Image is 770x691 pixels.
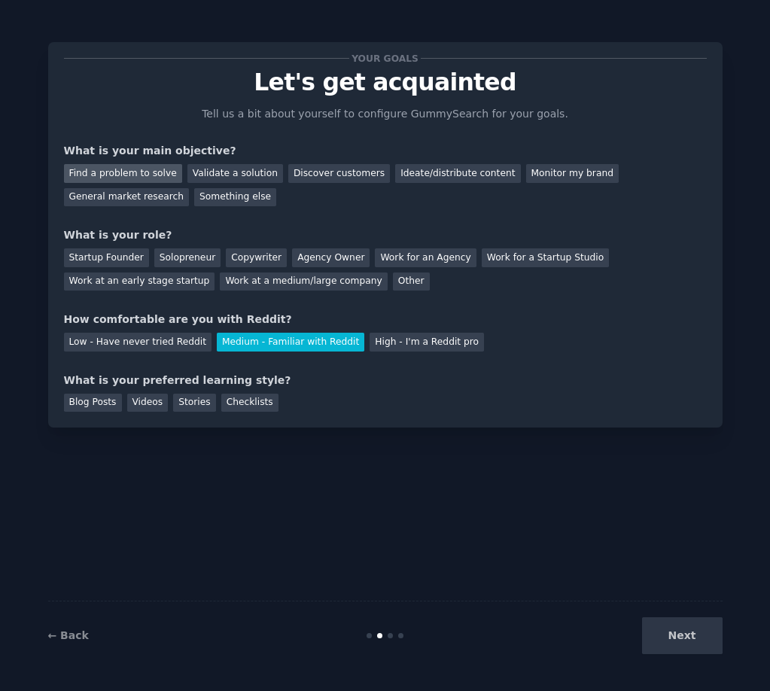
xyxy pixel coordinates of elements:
[288,164,390,183] div: Discover customers
[375,248,476,267] div: Work for an Agency
[220,272,387,291] div: Work at a medium/large company
[173,394,215,412] div: Stories
[64,373,707,388] div: What is your preferred learning style?
[64,248,149,267] div: Startup Founder
[526,164,619,183] div: Monitor my brand
[349,50,422,66] span: Your goals
[64,188,190,207] div: General market research
[64,143,707,159] div: What is your main objective?
[221,394,278,412] div: Checklists
[187,164,283,183] div: Validate a solution
[194,188,276,207] div: Something else
[395,164,520,183] div: Ideate/distribute content
[64,69,707,96] p: Let's get acquainted
[64,312,707,327] div: How comfortable are you with Reddit?
[154,248,221,267] div: Solopreneur
[393,272,430,291] div: Other
[217,333,364,352] div: Medium - Familiar with Reddit
[370,333,484,352] div: High - I'm a Reddit pro
[64,272,215,291] div: Work at an early stage startup
[226,248,287,267] div: Copywriter
[482,248,609,267] div: Work for a Startup Studio
[48,629,89,641] a: ← Back
[127,394,169,412] div: Videos
[64,333,212,352] div: Low - Have never tried Reddit
[64,227,707,243] div: What is your role?
[64,164,182,183] div: Find a problem to solve
[292,248,370,267] div: Agency Owner
[64,394,122,412] div: Blog Posts
[196,106,575,122] p: Tell us a bit about yourself to configure GummySearch for your goals.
